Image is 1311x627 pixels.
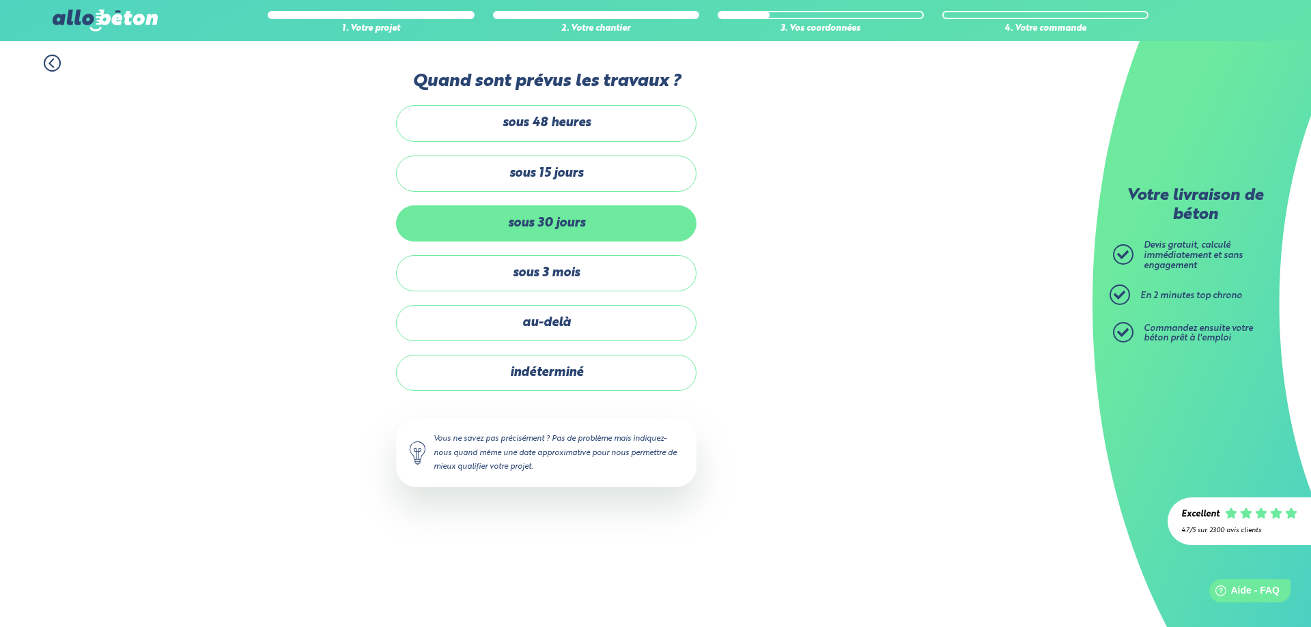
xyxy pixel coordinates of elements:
[396,205,696,242] label: sous 30 jours
[1189,574,1296,612] iframe: Help widget launcher
[396,305,696,341] label: au-delà
[396,255,696,291] label: sous 3 mois
[53,10,158,31] img: allobéton
[942,24,1148,34] div: 4. Votre commande
[268,24,474,34] div: 1. Votre projet
[396,355,696,391] label: indéterminé
[396,418,696,486] div: Vous ne savez pas précisément ? Pas de problème mais indiquez-nous quand même une date approximat...
[396,105,696,141] label: sous 48 heures
[396,156,696,192] label: sous 15 jours
[396,72,696,91] label: Quand sont prévus les travaux ?
[493,24,699,34] div: 2. Votre chantier
[718,24,924,34] div: 3. Vos coordonnées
